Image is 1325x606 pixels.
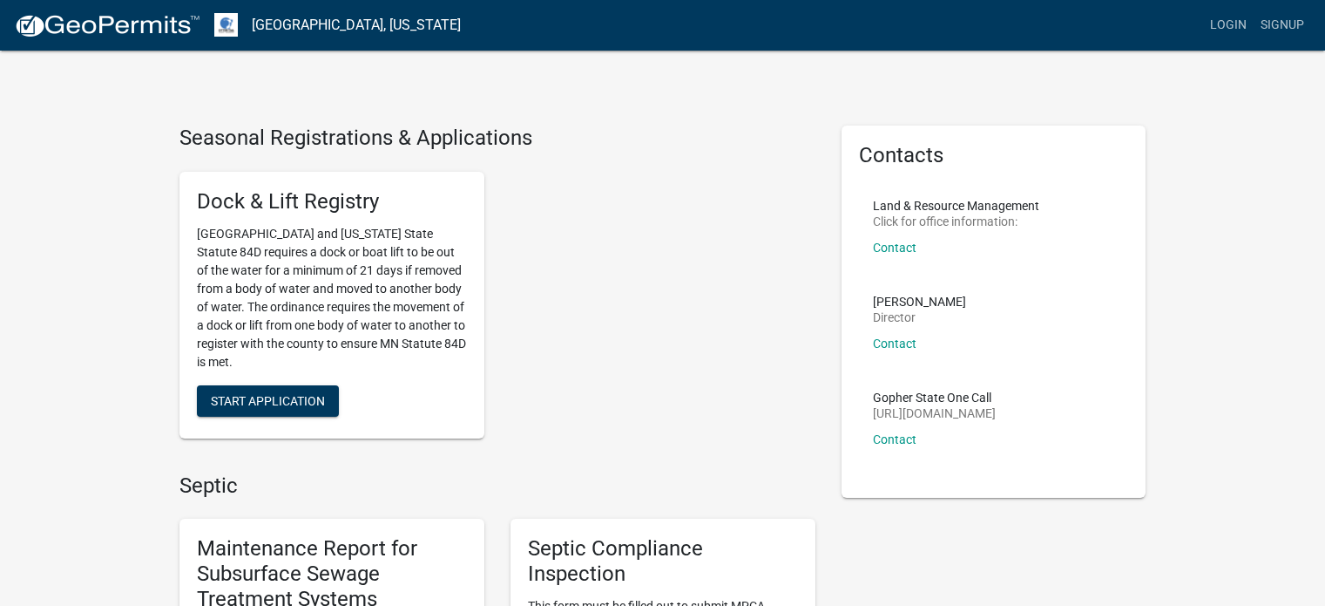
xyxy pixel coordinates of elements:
h5: Contacts [859,143,1129,168]
a: Contact [873,432,916,446]
h4: Septic [179,473,815,499]
p: Gopher State One Call [873,392,996,404]
button: Start Application [197,385,339,417]
h5: Dock & Lift Registry [197,189,467,214]
p: [URL][DOMAIN_NAME] [873,407,996,419]
p: Click for office information: [873,215,1039,228]
img: Otter Tail County, Minnesota [214,13,238,37]
h5: Septic Compliance Inspection [528,536,798,587]
a: Contact [873,241,916,255]
a: Contact [873,337,916,351]
h4: Seasonal Registrations & Applications [179,126,815,151]
a: Login [1203,9,1254,42]
p: Land & Resource Management [873,200,1039,212]
p: [GEOGRAPHIC_DATA] and [US_STATE] State Statute 84D requires a dock or boat lift to be out of the ... [197,225,467,371]
a: Signup [1254,9,1311,42]
a: [GEOGRAPHIC_DATA], [US_STATE] [252,10,461,40]
span: Start Application [211,393,325,407]
p: Director [873,311,966,323]
p: [PERSON_NAME] [873,296,966,308]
